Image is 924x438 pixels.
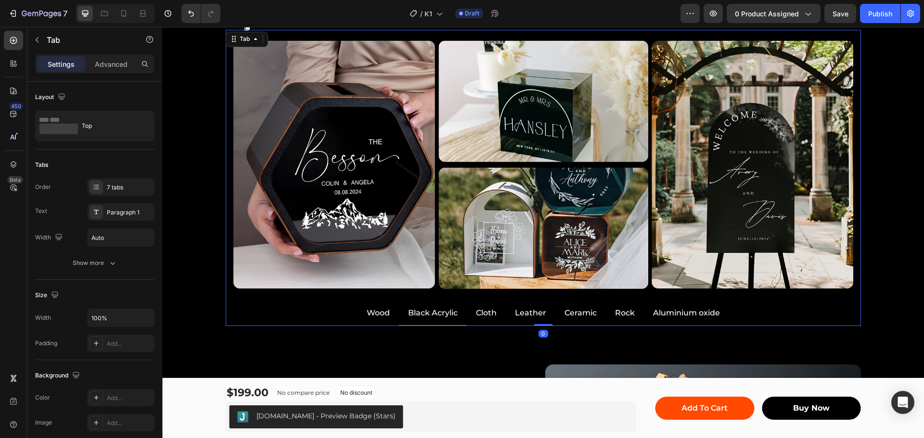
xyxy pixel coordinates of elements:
div: Add... [107,419,152,427]
div: Paragraph 1 [107,208,152,217]
p: Aluminium oxide [491,279,558,293]
div: Width [35,231,64,244]
button: buy now [600,370,698,393]
div: Image [35,418,52,427]
p: Advanced [95,59,128,69]
div: Background [35,369,82,382]
button: Add to Cart [493,370,592,393]
button: Save [824,4,856,23]
div: 7 tabs [107,183,152,192]
div: Width [35,313,51,322]
div: Tab [76,8,90,16]
span: Save [833,10,848,18]
div: Padding [35,339,57,348]
p: Settings [48,59,75,69]
p: Black Acrylic [246,279,295,293]
img: ACMER P3 IR＆Diode Enclosed Dual Laser Engraver [71,11,691,266]
input: Auto [88,229,154,246]
div: Order [35,183,51,191]
button: 7 [4,4,72,23]
div: Tabs [35,161,48,169]
p: Cloth [314,279,334,293]
p: Rock [453,279,473,293]
input: Auto [88,309,154,326]
div: Text [35,207,47,215]
button: Show more [35,254,154,272]
div: Add... [107,339,152,348]
div: [DOMAIN_NAME] - Preview Badge (Stars) [94,384,233,394]
div: $199.00 [64,357,107,375]
span: K1 [424,9,432,19]
p: No compare price [115,363,167,369]
div: Add to Cart [519,375,565,387]
p: Tab [47,34,128,46]
div: Layout [35,91,67,104]
span: / [420,9,423,19]
div: Undo/Redo [181,4,220,23]
p: No discount [178,362,210,370]
img: Judgeme.png [75,384,87,396]
div: 0 [376,303,386,311]
span: 0 product assigned [735,9,799,19]
button: Judge.me - Preview Badge (Stars) [67,378,241,401]
p: 7 [63,8,67,19]
p: Wood [205,279,228,293]
div: Show more [73,258,117,268]
div: buy now [631,375,667,387]
div: Publish [868,9,892,19]
div: Open Intercom Messenger [891,391,914,414]
div: 450 [9,102,23,110]
div: Color [35,393,50,402]
iframe: Design area [162,27,924,438]
button: Publish [860,4,900,23]
span: Draft [465,9,479,18]
div: Size [35,289,61,302]
p: Ceramic [402,279,435,293]
p: Leather [353,279,384,293]
div: Add... [107,394,152,402]
button: 0 product assigned [727,4,821,23]
div: Beta [7,176,23,184]
div: Top [82,115,141,137]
